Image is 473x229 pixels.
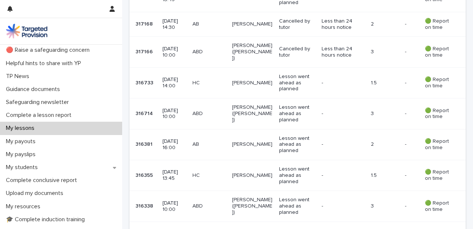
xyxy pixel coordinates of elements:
p: Helpful hints to share with YP [3,60,87,67]
tr: 316338316338 [DATE] 10:00ABD[PERSON_NAME] ([PERSON_NAME])Lesson went ahead as planned-3-- 🟢 Repor... [130,191,466,222]
tr: 316714316714 [DATE] 10:00ABD[PERSON_NAME] ([PERSON_NAME])Lesson went ahead as planned-3-- 🟢 Repor... [130,98,466,129]
p: My payouts [3,138,41,145]
p: [PERSON_NAME] [232,21,273,27]
p: HC [192,80,226,86]
p: [PERSON_NAME] ([PERSON_NAME]) [232,104,273,123]
p: My resources [3,203,46,210]
p: Less than 24 hours notice [322,18,363,31]
p: 1.5 [371,80,399,86]
p: AB [192,21,226,27]
p: 🟢 Report on time [425,18,454,31]
tr: 316733316733 [DATE] 14:00HC[PERSON_NAME]Lesson went ahead as planned-1.5-- 🟢 Report on time [130,67,466,98]
p: Upload my documents [3,190,69,197]
p: Lesson went ahead as planned [279,197,315,215]
p: Safeguarding newsletter [3,99,75,106]
p: [DATE] 16:00 [162,138,187,151]
tr: 316381316381 [DATE] 16:00AB[PERSON_NAME]Lesson went ahead as planned-2-- 🟢 Report on time [130,129,466,160]
p: TP News [3,73,35,80]
p: - [405,202,408,209]
p: [DATE] 13:45 [162,169,187,182]
p: Less than 24 hours notice [322,46,363,58]
p: ABD [192,203,226,209]
p: - [322,141,363,148]
p: 316381 [135,140,154,148]
p: 🟢 Report on time [425,200,454,213]
p: HC [192,172,226,179]
p: [PERSON_NAME] [232,172,273,179]
p: - [405,20,408,27]
tr: 316355316355 [DATE] 13:45HC[PERSON_NAME]Lesson went ahead as planned-1.5-- 🟢 Report on time [130,160,466,191]
p: 🎓 Complete induction training [3,216,91,223]
tr: 317166317166 [DATE] 10:00ABD[PERSON_NAME] ([PERSON_NAME])Cancelled by tutorLess than 24 hours not... [130,37,466,67]
p: 🟢 Report on time [425,77,454,89]
p: [DATE] 10:00 [162,46,187,58]
p: My payslips [3,151,41,158]
p: My lessons [3,125,40,132]
p: - [322,172,363,179]
p: - [322,80,363,86]
p: AB [192,141,226,148]
p: ABD [192,49,226,55]
p: ABD [192,111,226,117]
p: 🟢 Report on time [425,46,454,58]
p: 317168 [135,20,154,27]
p: 🟢 Report on time [425,108,454,120]
tr: 317168317168 [DATE] 14:30AB[PERSON_NAME]Cancelled by tutorLess than 24 hours notice2-- 🟢 Report o... [130,12,466,37]
p: 316714 [135,109,154,117]
img: M5nRWzHhSzIhMunXDL62 [6,24,47,38]
p: 3 [371,111,399,117]
p: - [405,140,408,148]
p: 316733 [135,78,155,86]
p: 2 [371,141,399,148]
p: Lesson went ahead as planned [279,166,315,185]
p: Lesson went ahead as planned [279,135,315,154]
p: 317166 [135,47,154,55]
p: - [405,47,408,55]
p: - [322,203,363,209]
p: 🔴 Raise a safeguarding concern [3,47,95,54]
p: Cancelled by tutor [279,46,315,58]
p: [DATE] 10:00 [162,108,187,120]
p: Lesson went ahead as planned [279,104,315,123]
p: Cancelled by tutor [279,18,315,31]
p: [DATE] 10:00 [162,200,187,213]
p: - [405,171,408,179]
p: Complete a lesson report [3,112,77,119]
p: - [405,78,408,86]
p: My students [3,164,44,171]
p: 🟢 Report on time [425,169,454,182]
p: 316355 [135,171,154,179]
p: - [322,111,363,117]
p: - [405,109,408,117]
p: [PERSON_NAME] ([PERSON_NAME]) [232,197,273,215]
p: 316338 [135,202,155,209]
p: Guidance documents [3,86,66,93]
p: 🟢 Report on time [425,138,454,151]
p: [DATE] 14:00 [162,77,187,89]
p: Lesson went ahead as planned [279,74,315,92]
p: 2 [371,21,399,27]
p: [PERSON_NAME] ([PERSON_NAME]) [232,43,273,61]
p: 3 [371,49,399,55]
p: [DATE] 14:30 [162,18,187,31]
p: 1.5 [371,172,399,179]
p: [PERSON_NAME] [232,141,273,148]
p: Complete conclusive report [3,177,83,184]
p: 3 [371,203,399,209]
p: [PERSON_NAME] [232,80,273,86]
